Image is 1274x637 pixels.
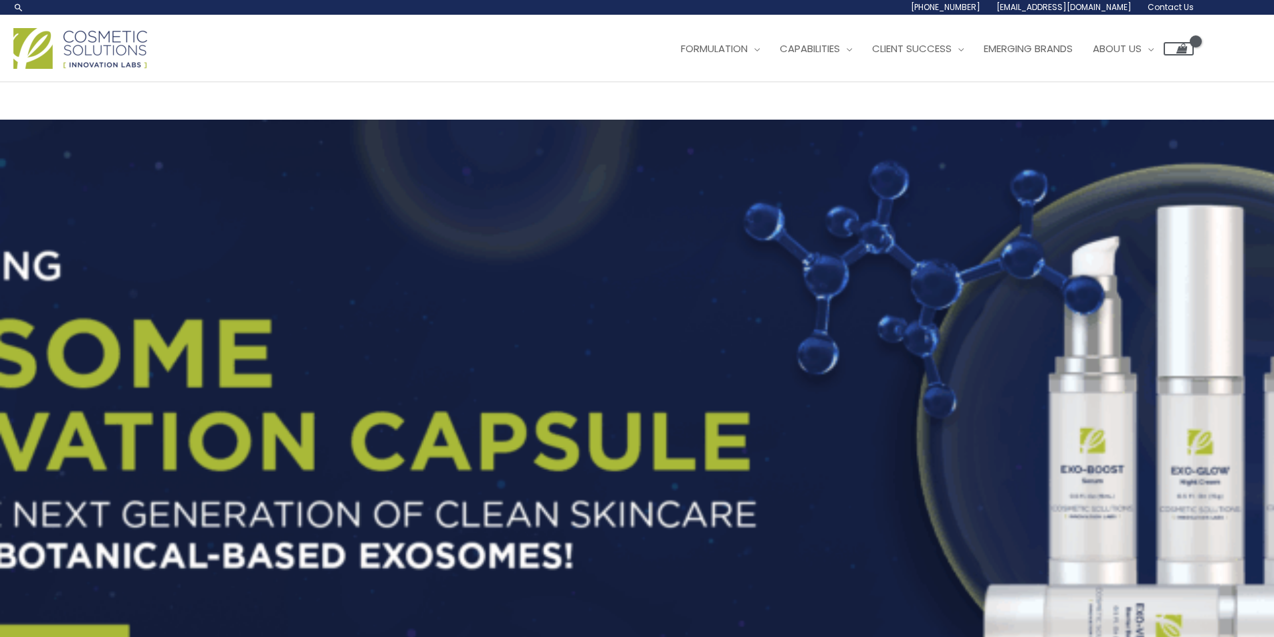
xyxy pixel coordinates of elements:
span: Client Success [872,41,952,55]
span: Formulation [681,41,748,55]
span: Capabilities [780,41,840,55]
img: Cosmetic Solutions Logo [13,28,147,69]
a: Capabilities [770,29,862,69]
span: [EMAIL_ADDRESS][DOMAIN_NAME] [996,1,1132,13]
a: About Us [1083,29,1164,69]
span: About Us [1093,41,1142,55]
span: Emerging Brands [984,41,1073,55]
a: View Shopping Cart, empty [1164,42,1194,55]
a: Formulation [671,29,770,69]
nav: Site Navigation [661,29,1194,69]
a: Search icon link [13,2,24,13]
a: Emerging Brands [974,29,1083,69]
span: Contact Us [1148,1,1194,13]
a: Client Success [862,29,974,69]
span: [PHONE_NUMBER] [911,1,980,13]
